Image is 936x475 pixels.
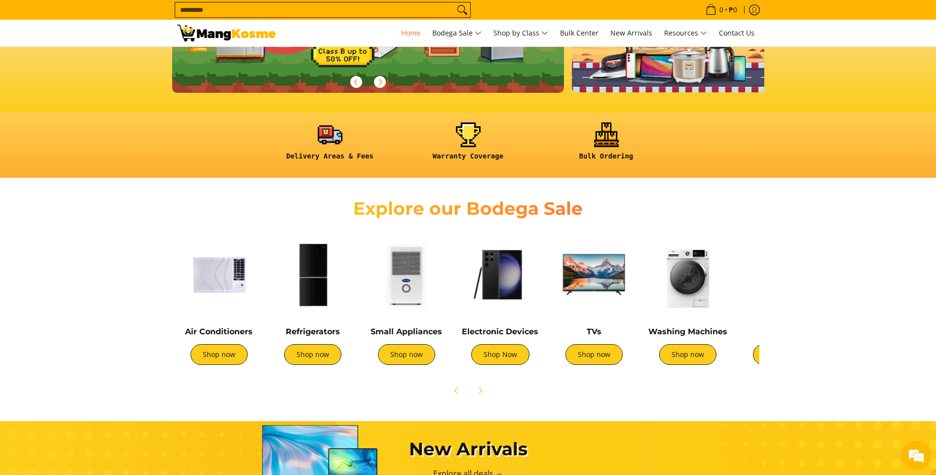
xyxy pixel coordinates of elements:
span: New Arrivals [610,28,652,38]
span: Bodega Sale [432,27,482,40]
a: Electronic Devices [462,327,538,336]
img: Air Conditioners [177,233,261,317]
a: Shop now [659,344,716,365]
span: Contact Us [719,28,754,38]
button: Search [454,2,470,17]
img: Electronic Devices [458,233,542,317]
img: Refrigerators [271,233,355,317]
span: Bulk Center [560,28,599,38]
img: TVs [552,233,636,317]
a: Resources [659,20,712,46]
img: Small Appliances [365,233,449,317]
a: Washing Machines [648,327,727,336]
img: Mang Kosme: Your Home Appliances Warehouse Sale Partner! [177,25,276,41]
h2: Explore our Bodega Sale [325,198,611,220]
span: Home [401,28,420,38]
a: Shop now [378,344,435,365]
button: Next [369,71,391,93]
a: Shop Now [471,344,529,365]
a: Shop now [284,344,341,365]
span: Shop by Class [493,27,548,40]
a: Shop by Class [488,20,553,46]
span: 0 [718,6,725,13]
a: <h6><strong>Delivery Areas & Fees</strong></h6> [266,122,394,168]
a: <h6><strong>Bulk Ordering</strong></h6> [542,122,671,168]
a: Shop now [753,344,810,365]
span: • [703,4,740,15]
a: Small Appliances [371,327,442,336]
span: Resources [664,27,707,40]
button: Next [469,380,491,401]
button: Previous [345,71,367,93]
a: Refrigerators [286,327,340,336]
a: Shop now [190,344,248,365]
a: Shop now [565,344,623,365]
nav: Main Menu [286,20,759,46]
a: Contact Us [714,20,759,46]
a: New Arrivals [605,20,657,46]
a: TVs [587,327,601,336]
a: Home [396,20,425,46]
a: Bodega Sale [427,20,487,46]
a: <h6><strong>Warranty Coverage</strong></h6> [404,122,532,168]
a: Air Conditioners [185,327,253,336]
a: Bulk Center [555,20,603,46]
button: Previous [446,380,467,401]
span: ₱0 [727,6,739,13]
img: Washing Machines [646,233,730,317]
img: Cookers [740,233,824,317]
